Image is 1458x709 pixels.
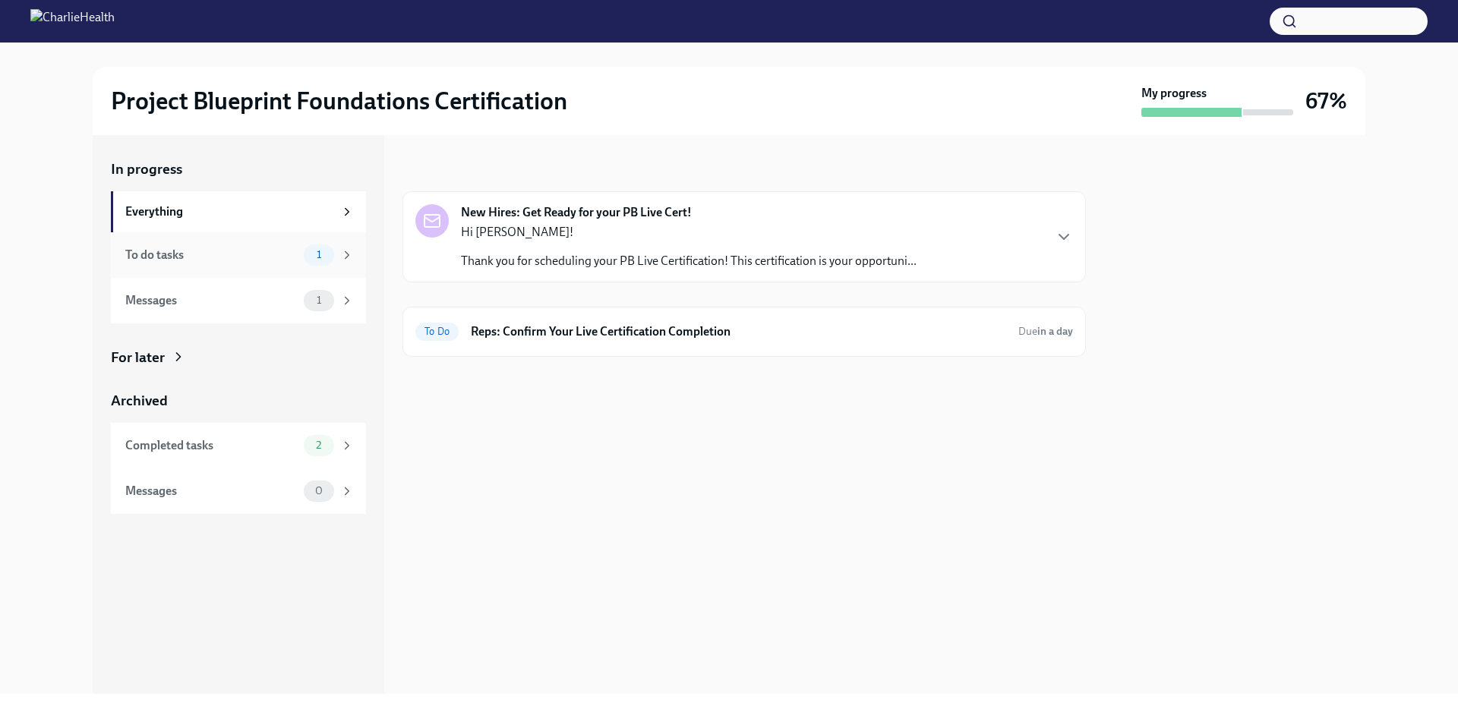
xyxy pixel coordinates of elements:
span: October 2nd, 2025 11:00 [1018,324,1073,339]
span: 1 [308,295,330,306]
div: Messages [125,292,298,309]
a: Everything [111,191,366,232]
div: Completed tasks [125,437,298,454]
strong: My progress [1141,85,1207,102]
a: To do tasks1 [111,232,366,278]
p: Hi [PERSON_NAME]! [461,224,917,241]
a: Completed tasks2 [111,423,366,468]
div: To do tasks [125,247,298,263]
img: CharlieHealth [30,9,115,33]
a: In progress [111,159,366,179]
span: To Do [415,326,459,337]
span: 0 [306,485,332,496]
span: 1 [308,249,330,260]
a: Messages0 [111,468,366,514]
a: To DoReps: Confirm Your Live Certification CompletionDuein a day [415,320,1073,344]
span: 2 [307,440,330,451]
a: For later [111,348,366,367]
strong: in a day [1037,325,1073,338]
h2: Project Blueprint Foundations Certification [111,86,567,116]
div: For later [111,348,165,367]
strong: New Hires: Get Ready for your PB Live Cert! [461,204,692,221]
h3: 67% [1305,87,1347,115]
a: Messages1 [111,278,366,323]
h6: Reps: Confirm Your Live Certification Completion [471,323,1006,340]
div: In progress [402,159,474,179]
p: Thank you for scheduling your PB Live Certification! This certification is your opportuni... [461,253,917,269]
div: Messages [125,483,298,499]
a: Archived [111,391,366,411]
div: Everything [125,203,334,220]
span: Due [1018,325,1073,338]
